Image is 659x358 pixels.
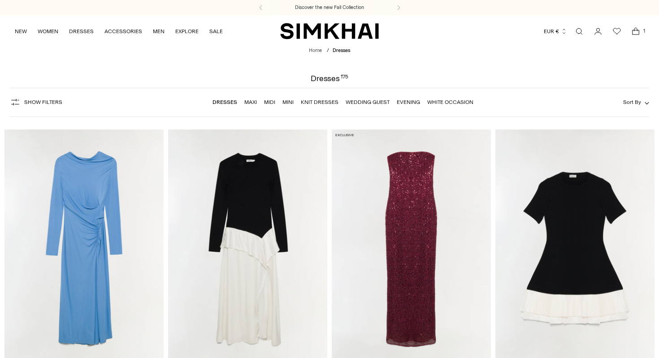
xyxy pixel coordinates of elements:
[544,22,567,41] button: EUR €
[38,22,58,41] a: WOMEN
[212,93,473,112] nav: Linked collections
[427,99,473,105] a: White Occasion
[589,22,607,40] a: Go to the account page
[311,74,348,82] h1: Dresses
[295,4,364,11] a: Discover the new Fall Collection
[627,22,645,40] a: Open cart modal
[104,22,142,41] a: ACCESSORIES
[623,99,641,105] span: Sort By
[309,47,350,55] nav: breadcrumbs
[280,22,379,40] a: SIMKHAI
[209,22,223,41] a: SALE
[24,99,62,105] span: Show Filters
[570,22,588,40] a: Open search modal
[153,22,165,41] a: MEN
[341,74,348,82] div: 175
[608,22,626,40] a: Wishlist
[346,99,390,105] a: Wedding Guest
[327,47,329,55] div: /
[175,22,199,41] a: EXPLORE
[10,95,62,109] button: Show Filters
[282,99,294,105] a: Mini
[333,47,350,53] span: Dresses
[309,47,322,53] a: Home
[640,27,648,35] span: 1
[69,22,94,41] a: DRESSES
[623,97,649,107] button: Sort By
[244,99,257,105] a: Maxi
[264,99,275,105] a: Midi
[397,99,420,105] a: Evening
[212,99,237,105] a: Dresses
[301,99,338,105] a: Knit Dresses
[15,22,27,41] a: NEW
